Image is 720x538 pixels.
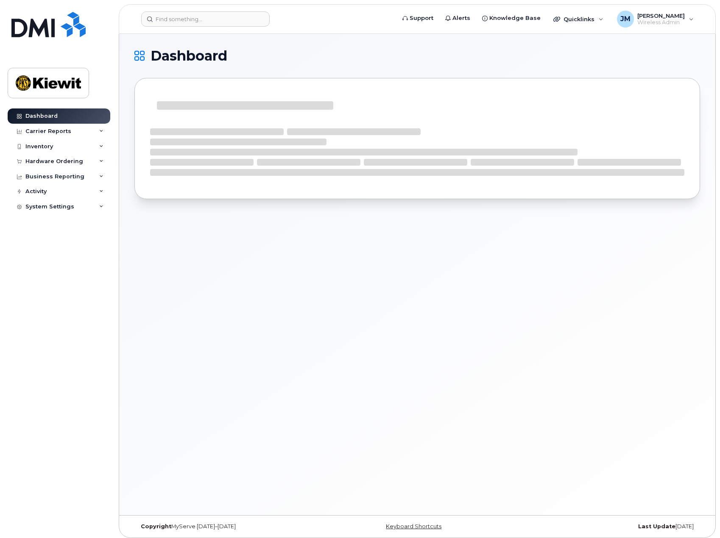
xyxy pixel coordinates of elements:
div: MyServe [DATE]–[DATE] [134,523,323,530]
strong: Last Update [638,523,675,530]
div: [DATE] [511,523,700,530]
span: Dashboard [151,50,227,62]
strong: Copyright [141,523,171,530]
a: Keyboard Shortcuts [386,523,441,530]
